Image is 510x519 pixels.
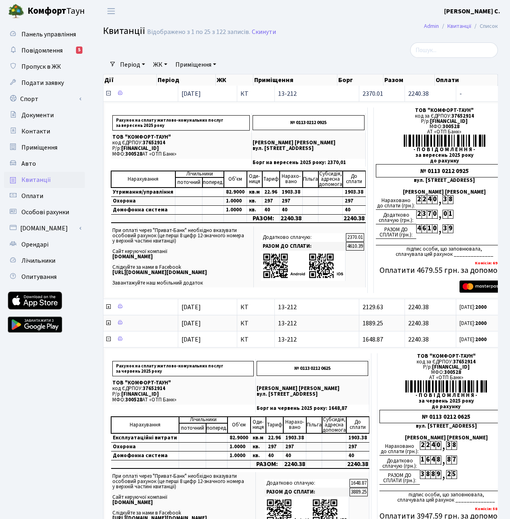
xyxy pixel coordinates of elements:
div: Відображено з 1 по 25 з 122 записів. [147,28,250,36]
td: 1648.87 [350,479,368,487]
th: Період [157,74,216,86]
td: Оди- ниця [247,171,262,188]
span: 37652914 [453,358,476,365]
p: Рахунок на сплату житлово-комунальних послуг за вересень 2025 року [112,115,250,131]
div: 8 [448,195,453,204]
b: [DOMAIN_NAME] [112,499,153,506]
div: 2 [420,441,425,450]
td: 1903.38 [280,188,303,197]
a: Скинути [252,28,276,36]
b: Комфорт [27,4,66,17]
div: РАЗОМ ДО СПЛАТИ (грн.): [376,224,416,239]
a: Особові рахунки [4,204,85,220]
div: 8 [446,456,451,464]
td: Нарахо- вано [283,417,306,433]
td: 297 [346,442,369,451]
span: 37652914 [451,112,474,120]
small: [DATE]: [459,336,487,343]
div: 9 [436,470,441,479]
div: 1 [420,456,425,464]
div: 2 [416,195,421,204]
a: Орендарі [4,236,85,253]
span: Орендарі [21,240,48,249]
div: 3 [421,210,427,219]
small: [DATE]: [459,304,487,311]
td: До cплати [343,171,366,188]
span: [DATE] [181,335,201,344]
div: , [441,470,446,479]
td: кв.м [251,433,266,443]
td: Тариф [266,417,283,433]
a: [PERSON_NAME] С. [444,6,500,16]
div: Додатково сплачую (грн.): [379,456,420,470]
a: [DOMAIN_NAME] [4,220,85,236]
td: 22.96 [266,433,283,443]
td: кв. [251,442,266,451]
td: Утримання/управління [111,188,175,197]
td: 40 [266,451,283,460]
td: 40 [283,451,306,460]
div: 0 [443,210,448,219]
span: КТ [240,91,272,97]
span: [FINANCIAL_ID] [121,390,159,398]
div: 5 [76,46,82,54]
td: Домофонна система [111,205,175,214]
td: 2240.38 [283,460,306,468]
span: 37652914 [143,139,165,146]
td: 82.9000 [228,433,251,443]
span: Особові рахунки [21,208,69,217]
td: 2240.38 [343,214,366,223]
a: Приміщення [172,58,219,72]
span: [DATE] [181,89,201,98]
a: Повідомлення5 [4,42,85,59]
span: Документи [21,111,54,120]
span: 1889.25 [362,319,383,328]
div: 4 [430,456,436,464]
div: 0 [432,224,437,233]
a: Квитанції [447,22,471,30]
img: logo.png [8,3,24,19]
td: 2240.38 [346,460,369,468]
span: 2240.38 [408,89,429,98]
span: 2370.01 [362,89,383,98]
li: Список [471,22,498,31]
td: кв.м [247,188,262,197]
div: 1 [448,210,453,219]
td: кв. [251,451,266,460]
b: 2000 [475,320,487,327]
nav: breadcrumb [412,18,510,35]
td: Пільга [303,171,318,188]
span: [FINANCIAL_ID] [430,118,468,125]
p: № 0113 0212 0925 [253,115,365,130]
td: Домофонна система [111,451,179,460]
a: Лічильники [4,253,85,269]
a: Період [117,58,148,72]
span: 2129.63 [362,303,383,312]
th: Дії [103,74,157,86]
td: РАЗОМ: [247,214,280,223]
p: код ЄДРПОУ: [112,386,254,391]
td: РАЗОМ ДО СПЛАТИ: [261,242,346,251]
td: поперед. [202,177,224,188]
td: 40 [262,205,280,214]
div: 3 [443,224,448,233]
span: 1648.87 [362,335,383,344]
td: 2240.38 [280,214,303,223]
a: Опитування [4,269,85,285]
td: 1.0000 [224,205,247,214]
div: 9 [448,224,453,233]
th: Разом [384,74,435,86]
div: 0 [432,210,437,219]
p: Борг на червень 2025 року: 1648,87 [257,406,368,411]
div: 3 [443,195,448,204]
td: 1.0000 [228,451,251,460]
td: 3889.25 [350,488,368,496]
span: 2240.38 [408,319,429,328]
p: Борг на вересень 2025 року: 2370,01 [253,160,365,165]
span: 300528 [125,396,142,403]
td: 297 [280,196,303,205]
span: Квитанції [103,24,145,38]
div: Нараховано до сплати (грн.): [379,441,420,456]
span: Квитанції [21,175,51,184]
th: ЖК [216,74,254,86]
